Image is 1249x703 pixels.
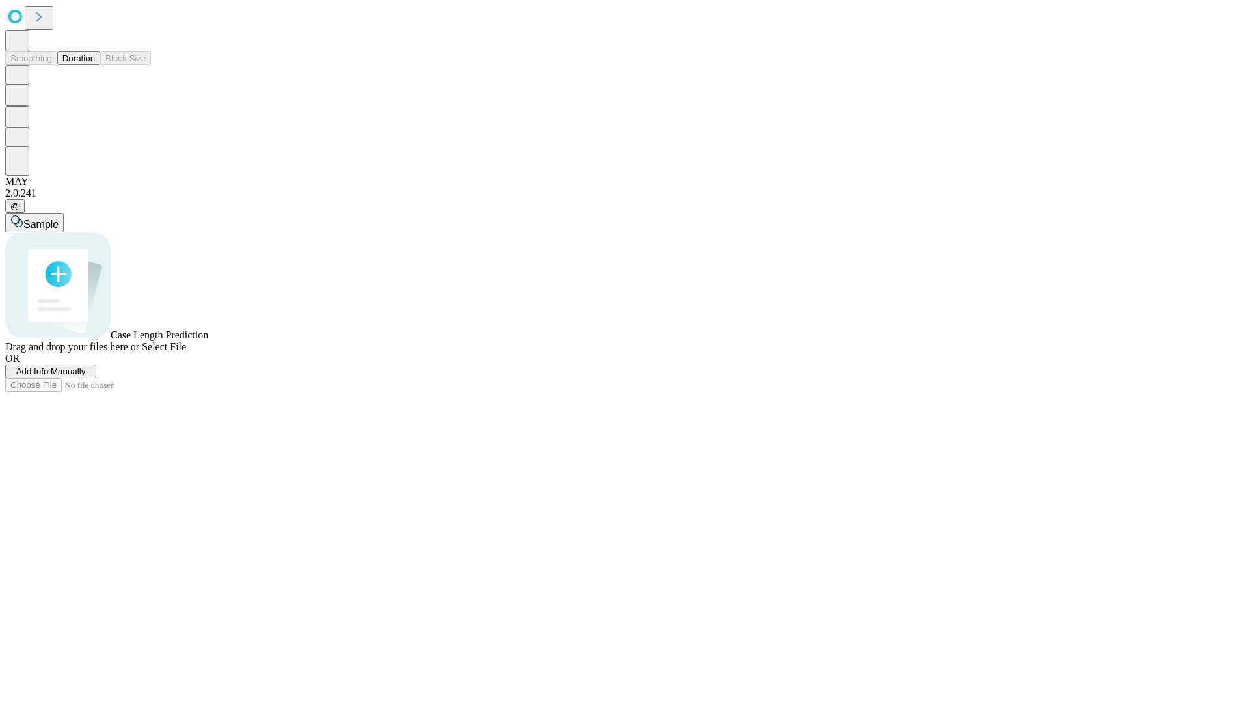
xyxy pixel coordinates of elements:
[23,219,59,230] span: Sample
[5,365,96,378] button: Add Info Manually
[5,176,1244,187] div: MAY
[57,51,100,65] button: Duration
[100,51,151,65] button: Block Size
[10,201,20,211] span: @
[5,51,57,65] button: Smoothing
[111,329,208,340] span: Case Length Prediction
[5,213,64,232] button: Sample
[5,353,20,364] span: OR
[142,341,186,352] span: Select File
[5,199,25,213] button: @
[5,341,139,352] span: Drag and drop your files here or
[5,187,1244,199] div: 2.0.241
[16,366,86,376] span: Add Info Manually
